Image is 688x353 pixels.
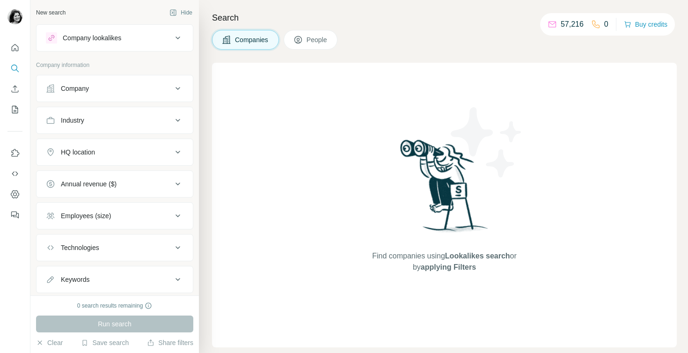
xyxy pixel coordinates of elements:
[7,186,22,203] button: Dashboard
[7,101,22,118] button: My lists
[604,19,608,30] p: 0
[624,18,667,31] button: Buy credits
[37,27,193,49] button: Company lookalikes
[81,338,129,347] button: Save search
[561,19,584,30] p: 57,216
[36,61,193,69] p: Company information
[37,141,193,163] button: HQ location
[445,252,510,260] span: Lookalikes search
[37,109,193,132] button: Industry
[7,206,22,223] button: Feedback
[61,179,117,189] div: Annual revenue ($)
[7,39,22,56] button: Quick start
[61,84,89,93] div: Company
[421,263,476,271] span: applying Filters
[37,205,193,227] button: Employees (size)
[7,145,22,162] button: Use Surfe on LinkedIn
[61,211,111,221] div: Employees (size)
[369,250,519,273] span: Find companies using or by
[61,243,99,252] div: Technologies
[36,8,66,17] div: New search
[396,137,493,242] img: Surfe Illustration - Woman searching with binoculars
[7,60,22,77] button: Search
[61,116,84,125] div: Industry
[37,236,193,259] button: Technologies
[212,11,677,24] h4: Search
[61,275,89,284] div: Keywords
[307,35,328,44] span: People
[7,165,22,182] button: Use Surfe API
[61,147,95,157] div: HQ location
[36,338,63,347] button: Clear
[7,81,22,97] button: Enrich CSV
[147,338,193,347] button: Share filters
[235,35,269,44] span: Companies
[63,33,121,43] div: Company lookalikes
[7,9,22,24] img: Avatar
[37,173,193,195] button: Annual revenue ($)
[77,302,153,310] div: 0 search results remaining
[37,268,193,291] button: Keywords
[37,77,193,100] button: Company
[445,100,529,184] img: Surfe Illustration - Stars
[163,6,199,20] button: Hide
